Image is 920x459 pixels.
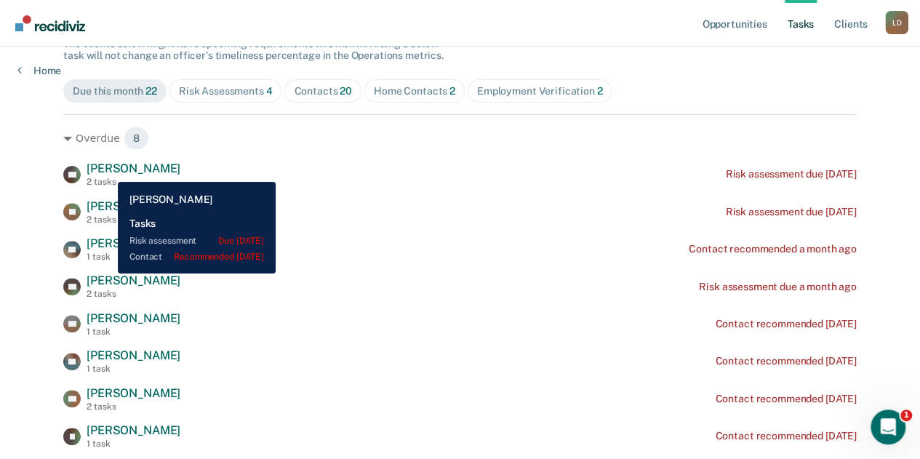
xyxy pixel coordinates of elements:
[87,439,180,449] div: 1 task
[179,85,273,97] div: Risk Assessments
[900,410,912,421] span: 1
[725,168,856,180] div: Risk assessment due [DATE]
[73,85,157,97] div: Due this month
[87,402,180,412] div: 2 tasks
[87,177,180,187] div: 2 tasks
[87,289,180,299] div: 2 tasks
[87,252,180,262] div: 1 task
[87,236,180,250] span: [PERSON_NAME]
[715,393,856,405] div: Contact recommended [DATE]
[63,38,444,62] span: The clients below might have upcoming requirements this month. Hiding a below task will not chang...
[87,364,180,374] div: 1 task
[15,15,85,31] img: Recidiviz
[449,85,455,97] span: 2
[87,199,180,213] span: [PERSON_NAME]
[63,127,857,150] div: Overdue 8
[871,410,905,444] iframe: Intercom live chat
[885,11,908,34] button: Profile dropdown button
[87,274,180,287] span: [PERSON_NAME]
[17,64,61,77] a: Home
[699,281,857,293] div: Risk assessment due a month ago
[885,11,908,34] div: L D
[87,215,180,225] div: 2 tasks
[340,85,352,97] span: 20
[477,85,603,97] div: Employment Verification
[294,85,352,97] div: Contacts
[87,161,180,175] span: [PERSON_NAME]
[145,85,157,97] span: 22
[689,243,857,255] div: Contact recommended a month ago
[715,355,856,367] div: Contact recommended [DATE]
[715,318,856,330] div: Contact recommended [DATE]
[266,85,273,97] span: 4
[374,85,455,97] div: Home Contacts
[715,430,856,442] div: Contact recommended [DATE]
[87,386,180,400] span: [PERSON_NAME]
[725,206,856,218] div: Risk assessment due [DATE]
[597,85,603,97] span: 2
[87,348,180,362] span: [PERSON_NAME]
[87,423,180,437] span: [PERSON_NAME]
[124,127,149,150] span: 8
[87,327,180,337] div: 1 task
[87,311,180,325] span: [PERSON_NAME]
